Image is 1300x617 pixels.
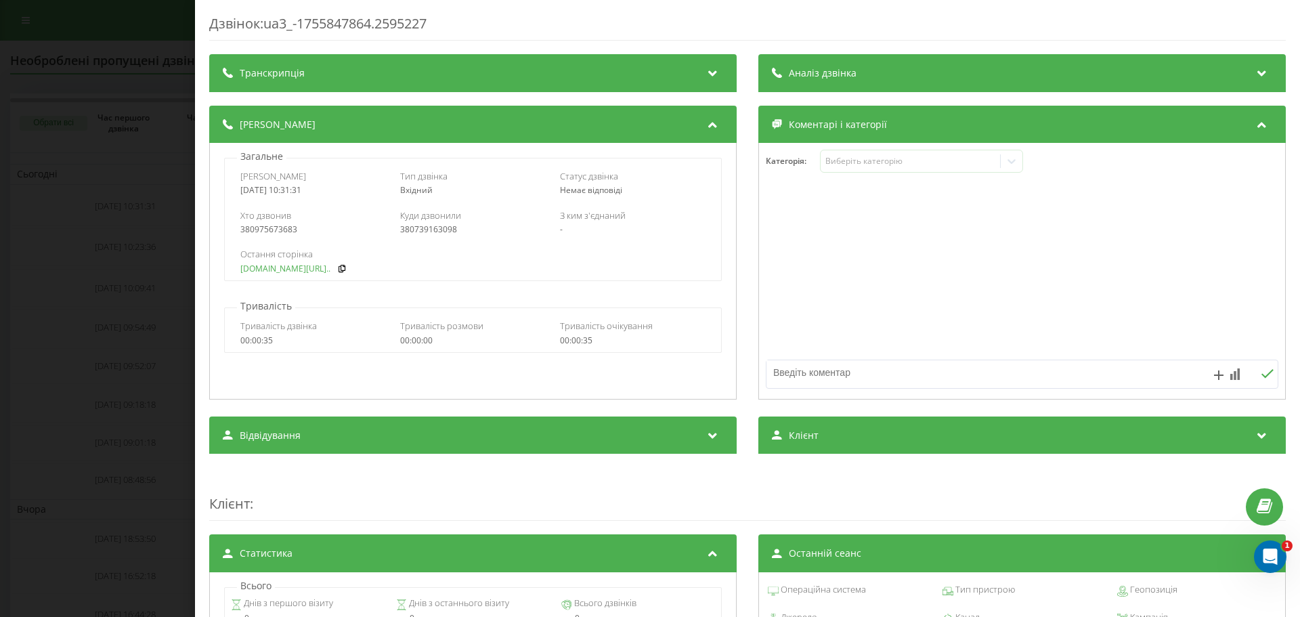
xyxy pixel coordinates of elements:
span: Тип дзвінка [400,170,448,182]
span: Вхідний [400,184,433,196]
iframe: Intercom live chat [1254,540,1286,573]
span: Геопозиція [1128,583,1177,597]
span: Остання сторінка [240,248,313,260]
span: Аналіз дзвінка [789,66,857,80]
div: 00:00:00 [400,336,546,345]
span: Тип пристрою [953,583,1015,597]
p: Загальне [237,150,286,163]
span: Куди дзвонили [400,209,461,221]
span: Відвідування [240,429,301,442]
span: Операційна система [779,583,866,597]
span: Тривалість дзвінка [240,320,317,332]
p: Всього [237,579,275,593]
div: : [209,467,1286,521]
span: Тривалість розмови [400,320,483,332]
span: Статистика [240,547,292,560]
div: 380975673683 [240,225,386,234]
p: Тривалість [237,299,295,313]
span: Транскрипція [240,66,305,80]
span: Останній сеанс [789,547,861,560]
span: Немає відповіді [560,184,622,196]
span: Статус дзвінка [560,170,618,182]
span: Днів з першого візиту [242,597,333,610]
div: Виберіть категорію [825,156,995,167]
div: Дзвінок : ua3_-1755847864.2595227 [209,14,1286,41]
div: 00:00:35 [560,336,706,345]
span: Тривалість очікування [560,320,653,332]
span: Клієнт [789,429,819,442]
span: Клієнт [209,494,250,513]
div: 380739163098 [400,225,546,234]
div: 00:00:35 [240,336,386,345]
span: Всього дзвінків [572,597,636,610]
span: [PERSON_NAME] [240,118,316,131]
span: Коментарі і категорії [789,118,887,131]
div: - [560,225,706,234]
span: З ким з'єднаний [560,209,626,221]
span: Днів з останнього візиту [407,597,509,610]
span: 1 [1282,540,1293,551]
span: [PERSON_NAME] [240,170,306,182]
span: Хто дзвонив [240,209,291,221]
a: [DOMAIN_NAME][URL].. [240,264,330,274]
h4: Категорія : [766,156,820,166]
div: [DATE] 10:31:31 [240,186,386,195]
